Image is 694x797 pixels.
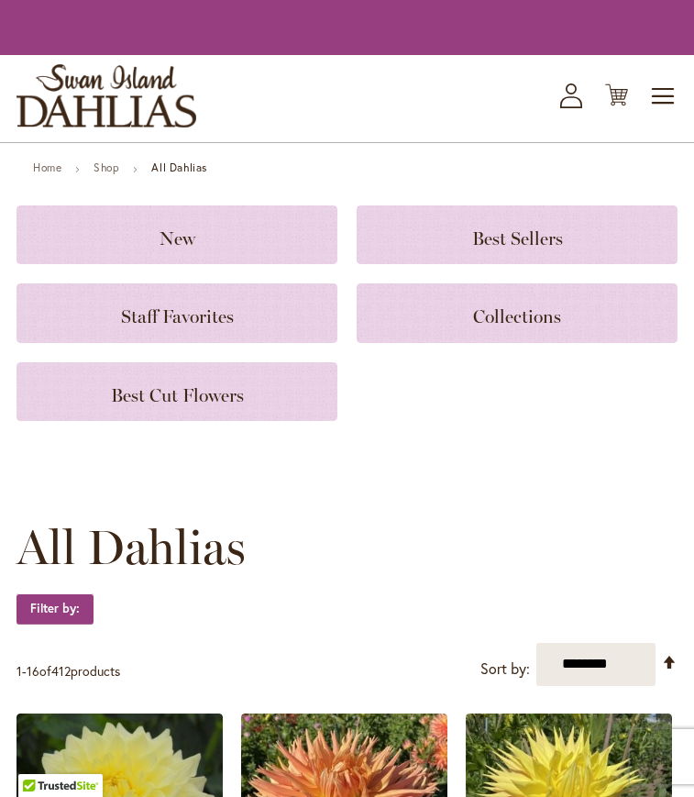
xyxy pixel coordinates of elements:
[17,205,337,264] a: New
[17,657,120,686] p: - of products
[27,662,39,680] span: 16
[121,305,234,327] span: Staff Favorites
[472,227,563,249] span: Best Sellers
[17,64,196,127] a: store logo
[94,161,119,174] a: Shop
[480,652,530,686] label: Sort by:
[51,662,71,680] span: 412
[17,362,337,421] a: Best Cut Flowers
[151,161,207,174] strong: All Dahlias
[17,520,246,575] span: All Dahlias
[473,305,561,327] span: Collections
[357,283,677,342] a: Collections
[33,161,61,174] a: Home
[160,227,195,249] span: New
[17,593,94,625] strong: Filter by:
[17,662,22,680] span: 1
[111,384,244,406] span: Best Cut Flowers
[357,205,677,264] a: Best Sellers
[17,283,337,342] a: Staff Favorites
